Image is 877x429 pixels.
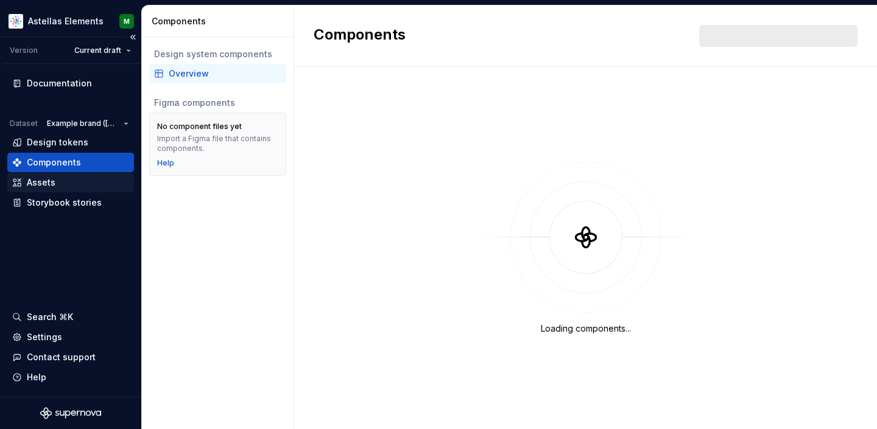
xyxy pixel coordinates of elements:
[27,176,55,189] div: Assets
[157,134,278,153] div: Import a Figma file that contains components.
[27,311,73,323] div: Search ⌘K
[9,14,23,29] img: b2369ad3-f38c-46c1-b2a2-f2452fdbdcd2.png
[7,74,134,93] a: Documentation
[149,64,286,83] a: Overview
[154,97,281,109] div: Figma components
[27,351,96,363] div: Contact support
[169,68,281,80] div: Overview
[7,347,134,367] button: Contact support
[7,193,134,212] a: Storybook stories
[124,16,130,26] div: M
[314,25,406,47] h2: Components
[152,15,289,27] div: Components
[28,15,104,27] div: Astellas Elements
[7,133,134,152] a: Design tokens
[2,8,139,34] button: Astellas ElementsM
[154,48,281,60] div: Design system components
[74,46,121,55] span: Current draft
[40,407,101,419] svg: Supernova Logo
[27,197,102,209] div: Storybook stories
[10,46,38,55] div: Version
[27,331,62,343] div: Settings
[47,119,119,128] span: Example brand ([GEOGRAPHIC_DATA])
[27,156,81,169] div: Components
[7,173,134,192] a: Assets
[7,307,134,327] button: Search ⌘K
[157,158,174,168] a: Help
[10,119,38,128] div: Dataset
[41,115,134,132] button: Example brand ([GEOGRAPHIC_DATA])
[27,77,92,89] div: Documentation
[7,327,134,347] a: Settings
[27,136,88,148] div: Design tokens
[27,371,46,383] div: Help
[7,368,134,387] button: Help
[157,122,242,131] div: No component files yet
[69,42,136,59] button: Current draft
[124,29,141,46] button: Collapse sidebar
[541,323,631,335] div: Loading components...
[7,153,134,172] a: Components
